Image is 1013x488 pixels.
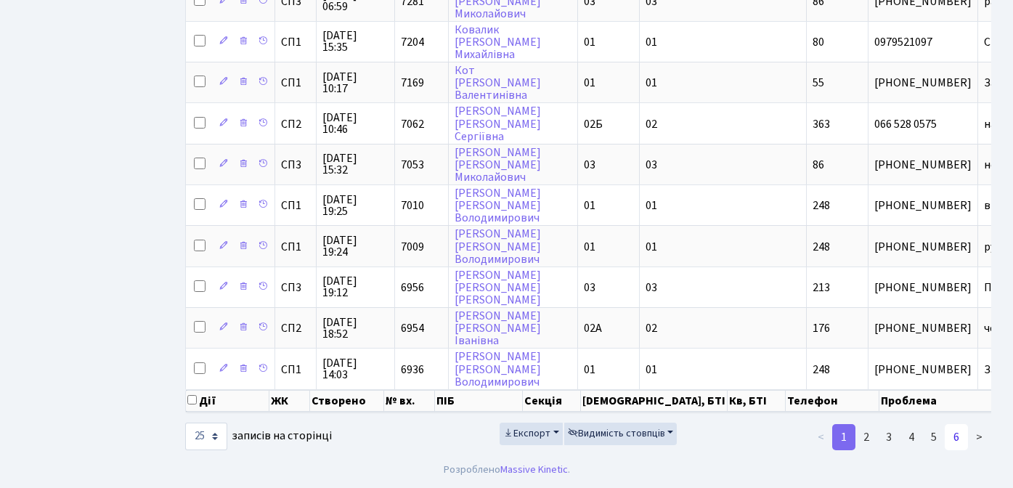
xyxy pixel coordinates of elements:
span: СП2 [281,322,310,334]
span: [DATE] 19:24 [322,235,388,258]
a: 2 [855,424,878,450]
span: 6954 [401,320,424,336]
th: Кв, БТІ [728,390,786,412]
span: 213 [813,280,830,296]
span: 03 [584,157,595,173]
button: Експорт [500,423,563,445]
span: СП1 [281,77,310,89]
a: > [967,424,991,450]
span: 6936 [401,362,424,378]
div: Розроблено . [444,462,570,478]
th: Проблема [879,390,1001,412]
span: Експорт [503,426,550,441]
span: СП1 [281,364,310,375]
span: СП1 [281,36,310,48]
span: СП3 [281,159,310,171]
th: ПІБ [435,390,523,412]
a: [PERSON_NAME][PERSON_NAME][PERSON_NAME] [455,267,541,308]
span: [DATE] 15:32 [322,152,388,176]
span: 01 [584,34,595,50]
span: 7010 [401,198,424,213]
span: 7204 [401,34,424,50]
span: СП1 [281,200,310,211]
span: 248 [813,198,830,213]
label: записів на сторінці [185,423,332,450]
span: 03 [584,280,595,296]
th: [DEMOGRAPHIC_DATA], БТІ [581,390,728,412]
span: 02Б [584,116,603,132]
span: 01 [646,34,657,50]
span: 01 [584,198,595,213]
span: [DATE] 19:25 [322,194,388,217]
a: 5 [922,424,945,450]
span: [PHONE_NUMBER] [874,159,972,171]
span: 02 [646,116,657,132]
span: 7169 [401,75,424,91]
span: 03 [646,157,657,173]
span: 01 [584,75,595,91]
th: ЖК [269,390,310,412]
th: Секція [523,390,581,412]
span: [DATE] 10:46 [322,112,388,135]
span: 176 [813,320,830,336]
span: 55 [813,75,824,91]
span: 7062 [401,116,424,132]
span: СП1 [281,241,310,253]
span: 6956 [401,280,424,296]
span: 03 [646,280,657,296]
span: 86 [813,157,824,173]
a: Massive Kinetic [500,462,568,477]
span: 248 [813,239,830,255]
span: СП3 [281,282,310,293]
span: 02А [584,320,602,336]
a: [PERSON_NAME][PERSON_NAME]Володимирович [455,349,541,390]
a: 3 [877,424,900,450]
a: [PERSON_NAME][PERSON_NAME]Володимирович [455,185,541,226]
span: 01 [584,239,595,255]
span: [PHONE_NUMBER] [874,241,972,253]
a: [PERSON_NAME][PERSON_NAME]Сергіївна [455,104,541,145]
span: СП2 [281,118,310,130]
th: № вх. [384,390,435,412]
span: [PHONE_NUMBER] [874,282,972,293]
th: Телефон [786,390,879,412]
span: 80 [813,34,824,50]
span: 0979521097 [874,36,972,48]
span: [DATE] 14:03 [322,357,388,381]
select: записів на сторінці [185,423,227,450]
a: [PERSON_NAME][PERSON_NAME]Іванівна [455,308,541,349]
button: Видимість стовпців [564,423,678,445]
span: [DATE] 19:12 [322,275,388,298]
span: 01 [646,362,657,378]
span: 02 [646,320,657,336]
span: 248 [813,362,830,378]
span: 7009 [401,239,424,255]
span: [PHONE_NUMBER] [874,364,972,375]
a: [PERSON_NAME][PERSON_NAME]Миколайович [455,145,541,185]
a: 4 [900,424,923,450]
span: Видимість стовпців [568,426,665,441]
span: 01 [646,75,657,91]
span: 7053 [401,157,424,173]
th: Дії [186,390,269,412]
span: 01 [646,239,657,255]
a: Ковалик[PERSON_NAME]Михайлівна [455,22,541,62]
span: [PHONE_NUMBER] [874,322,972,334]
a: 6 [945,424,968,450]
a: Кот[PERSON_NAME]Валентинівна [455,62,541,103]
span: [PHONE_NUMBER] [874,200,972,211]
span: [DATE] 18:52 [322,317,388,340]
span: [DATE] 15:35 [322,30,388,53]
a: [PERSON_NAME][PERSON_NAME]Володимирович [455,227,541,267]
th: Створено [310,390,383,412]
span: [PHONE_NUMBER] [874,77,972,89]
span: 363 [813,116,830,132]
a: 1 [832,424,855,450]
span: 066 528 0575 [874,118,972,130]
span: 01 [646,198,657,213]
span: [DATE] 10:17 [322,71,388,94]
span: 01 [584,362,595,378]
